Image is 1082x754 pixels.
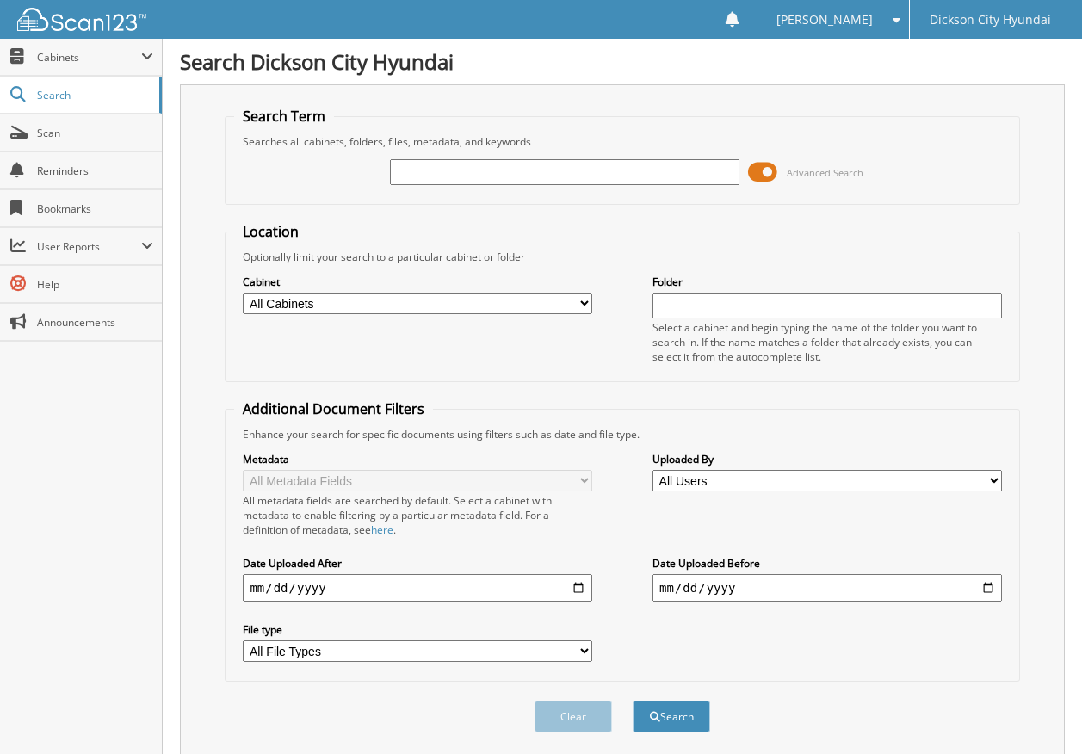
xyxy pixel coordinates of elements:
h1: Search Dickson City Hyundai [180,47,1065,76]
span: Search [37,88,151,102]
div: Enhance your search for specific documents using filters such as date and file type. [234,427,1010,442]
span: Help [37,277,153,292]
span: Reminders [37,164,153,178]
div: Searches all cabinets, folders, files, metadata, and keywords [234,134,1010,149]
span: Cabinets [37,50,141,65]
span: Scan [37,126,153,140]
div: All metadata fields are searched by default. Select a cabinet with metadata to enable filtering b... [243,493,592,537]
label: Folder [652,275,1002,289]
span: Announcements [37,315,153,330]
span: Advanced Search [787,166,863,179]
label: File type [243,622,592,637]
div: Optionally limit your search to a particular cabinet or folder [234,250,1010,264]
input: end [652,574,1002,602]
span: Bookmarks [37,201,153,216]
iframe: Chat Widget [996,671,1082,754]
span: User Reports [37,239,141,254]
label: Uploaded By [652,452,1002,467]
label: Date Uploaded Before [652,556,1002,571]
label: Metadata [243,452,592,467]
legend: Location [234,222,307,241]
button: Search [633,701,710,732]
span: [PERSON_NAME] [776,15,873,25]
label: Cabinet [243,275,592,289]
legend: Additional Document Filters [234,399,433,418]
img: scan123-logo-white.svg [17,8,146,31]
legend: Search Term [234,107,334,126]
div: Select a cabinet and begin typing the name of the folder you want to search in. If the name match... [652,320,1002,364]
a: here [371,522,393,537]
button: Clear [535,701,612,732]
input: start [243,574,592,602]
label: Date Uploaded After [243,556,592,571]
span: Dickson City Hyundai [930,15,1051,25]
